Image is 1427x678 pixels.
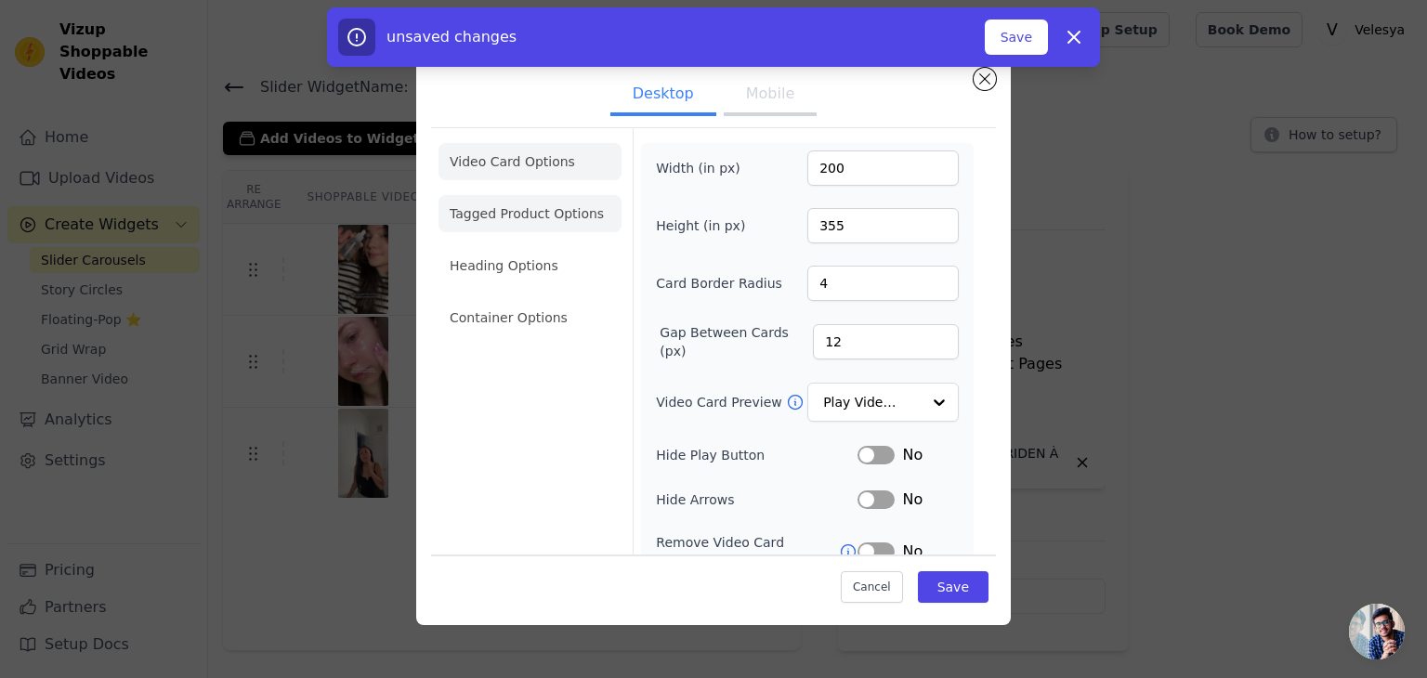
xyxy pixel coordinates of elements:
li: Tagged Product Options [439,195,622,232]
button: Save [985,20,1048,55]
span: No [902,444,923,466]
label: Height (in px) [656,216,757,235]
div: Ouvrir le chat [1349,604,1405,659]
label: Width (in px) [656,159,757,177]
label: Video Card Preview [656,393,785,411]
label: Gap Between Cards (px) [660,323,813,360]
button: Mobile [724,75,817,116]
button: Close modal [974,68,996,90]
li: Video Card Options [439,143,622,180]
span: unsaved changes [386,28,517,46]
span: No [902,489,923,511]
label: Card Border Radius [656,274,782,293]
li: Heading Options [439,247,622,284]
button: Cancel [841,571,903,603]
label: Hide Play Button [656,446,858,464]
button: Desktop [610,75,716,116]
button: Save [918,571,988,603]
span: No [902,541,923,563]
li: Container Options [439,299,622,336]
label: Remove Video Card Shadow [656,533,839,570]
label: Hide Arrows [656,490,858,509]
